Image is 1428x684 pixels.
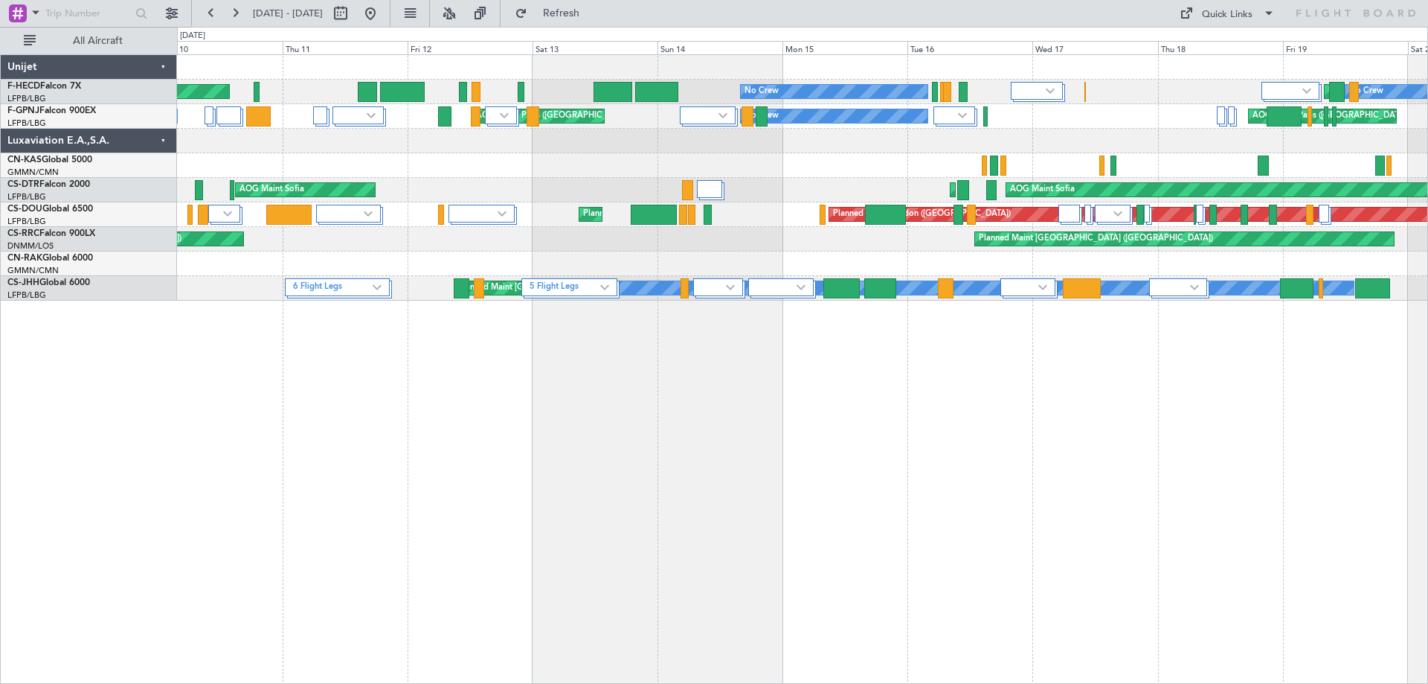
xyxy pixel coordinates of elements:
[364,211,373,217] img: arrow-gray.svg
[600,284,609,290] img: arrow-gray.svg
[954,179,1030,201] div: Planned Maint Sofia
[1172,1,1282,25] button: Quick Links
[7,106,96,115] a: F-GPNJFalcon 900EX
[476,105,632,127] div: AOG Maint Paris ([GEOGRAPHIC_DATA])
[7,229,39,238] span: CS-RRC
[1283,41,1408,54] div: Fri 19
[726,284,735,290] img: arrow-gray.svg
[958,112,967,118] img: arrow-gray.svg
[498,211,506,217] img: arrow-gray.svg
[157,41,282,54] div: Wed 10
[253,7,323,20] span: [DATE] - [DATE]
[16,29,161,53] button: All Aircraft
[7,254,42,263] span: CN-RAK
[7,106,39,115] span: F-GPNJ
[223,211,232,217] img: arrow-gray.svg
[508,1,597,25] button: Refresh
[7,167,59,178] a: GMMN/CMN
[7,118,46,129] a: LFPB/LBG
[530,8,593,19] span: Refresh
[180,30,205,42] div: [DATE]
[833,203,1011,226] div: Planned Maint London ([GEOGRAPHIC_DATA])
[45,2,131,25] input: Trip Number
[1349,80,1383,103] div: No Crew
[283,41,408,54] div: Thu 11
[7,156,92,164] a: CN-KASGlobal 5000
[797,284,805,290] img: arrow-gray.svg
[408,41,533,54] div: Fri 12
[7,191,46,202] a: LFPB/LBG
[7,265,59,276] a: GMMN/CMN
[1302,88,1311,94] img: arrow-gray.svg
[907,41,1032,54] div: Tue 16
[533,41,657,54] div: Sat 13
[979,228,1213,250] div: Planned Maint [GEOGRAPHIC_DATA] ([GEOGRAPHIC_DATA])
[583,203,817,226] div: Planned Maint [GEOGRAPHIC_DATA] ([GEOGRAPHIC_DATA])
[7,205,42,214] span: CS-DOU
[7,205,93,214] a: CS-DOUGlobal 6500
[500,112,509,118] img: arrow-gray.svg
[1046,88,1055,94] img: arrow-gray.svg
[293,281,373,294] label: 6 Flight Legs
[1202,7,1252,22] div: Quick Links
[657,41,782,54] div: Sun 14
[373,284,382,290] img: arrow-gray.svg
[7,82,81,91] a: F-HECDFalcon 7X
[1032,41,1157,54] div: Wed 17
[7,180,39,189] span: CS-DTR
[7,229,95,238] a: CS-RRCFalcon 900LX
[7,93,46,104] a: LFPB/LBG
[367,112,376,118] img: arrow-gray.svg
[7,290,46,301] a: LFPB/LBG
[7,278,90,287] a: CS-JHHGlobal 6000
[7,278,39,287] span: CS-JHH
[530,281,600,294] label: 5 Flight Legs
[7,254,93,263] a: CN-RAKGlobal 6000
[7,216,46,227] a: LFPB/LBG
[718,112,727,118] img: arrow-gray.svg
[782,41,907,54] div: Mon 15
[1010,179,1075,201] div: AOG Maint Sofia
[1113,211,1122,217] img: arrow-gray.svg
[1038,284,1047,290] img: arrow-gray.svg
[1158,41,1283,54] div: Thu 18
[7,180,90,189] a: CS-DTRFalcon 2000
[7,240,54,252] a: DNMM/LOS
[1252,105,1409,127] div: AOG Maint Paris ([GEOGRAPHIC_DATA])
[744,80,779,103] div: No Crew
[239,179,304,201] div: AOG Maint Sofia
[1190,284,1199,290] img: arrow-gray.svg
[39,36,157,46] span: All Aircraft
[7,156,42,164] span: CN-KAS
[7,82,40,91] span: F-HECD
